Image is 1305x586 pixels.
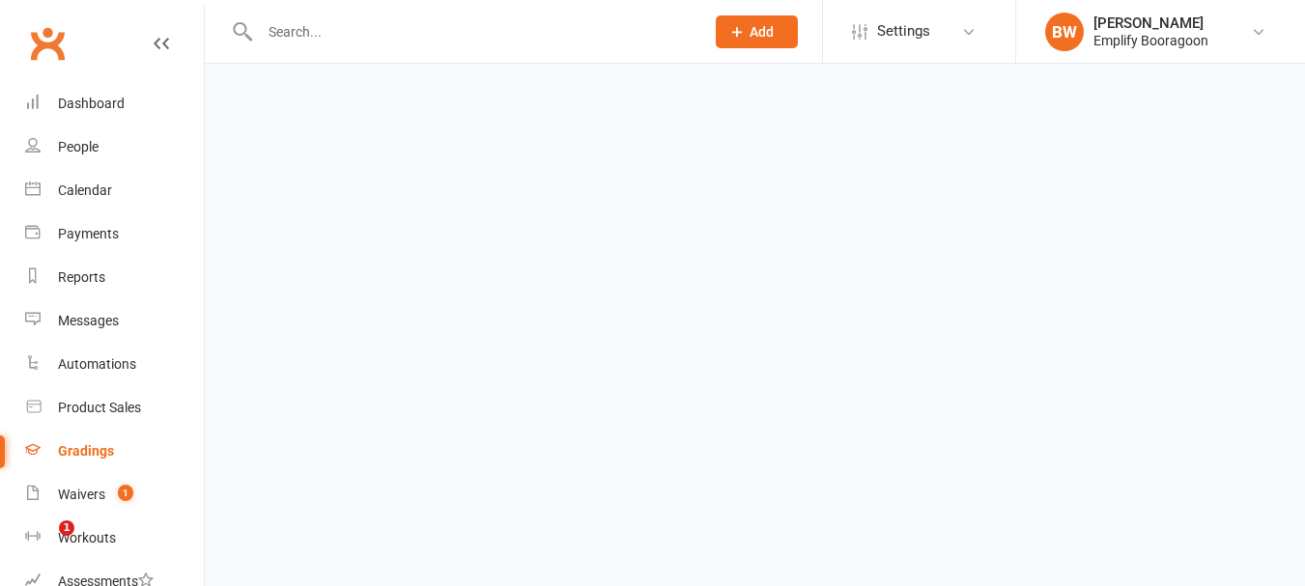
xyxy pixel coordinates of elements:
[59,520,74,536] span: 1
[1045,13,1084,51] div: BW
[25,82,204,126] a: Dashboard
[58,356,136,372] div: Automations
[750,24,774,40] span: Add
[25,212,204,256] a: Payments
[25,256,204,299] a: Reports
[58,139,99,154] div: People
[25,386,204,430] a: Product Sales
[23,19,71,68] a: Clubworx
[25,430,204,473] a: Gradings
[58,226,119,241] div: Payments
[58,313,119,328] div: Messages
[25,473,204,516] a: Waivers 1
[25,299,204,343] a: Messages
[1093,32,1208,49] div: Emplify Booragoon
[25,343,204,386] a: Automations
[58,182,112,198] div: Calendar
[58,443,114,459] div: Gradings
[25,516,204,560] a: Workouts
[118,485,133,501] span: 1
[716,15,798,48] button: Add
[254,18,691,45] input: Search...
[58,530,116,545] div: Workouts
[58,269,105,285] div: Reports
[877,10,930,53] span: Settings
[25,169,204,212] a: Calendar
[19,520,66,567] iframe: Intercom live chat
[1093,14,1208,32] div: [PERSON_NAME]
[58,400,141,415] div: Product Sales
[58,487,105,502] div: Waivers
[58,96,125,111] div: Dashboard
[25,126,204,169] a: People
